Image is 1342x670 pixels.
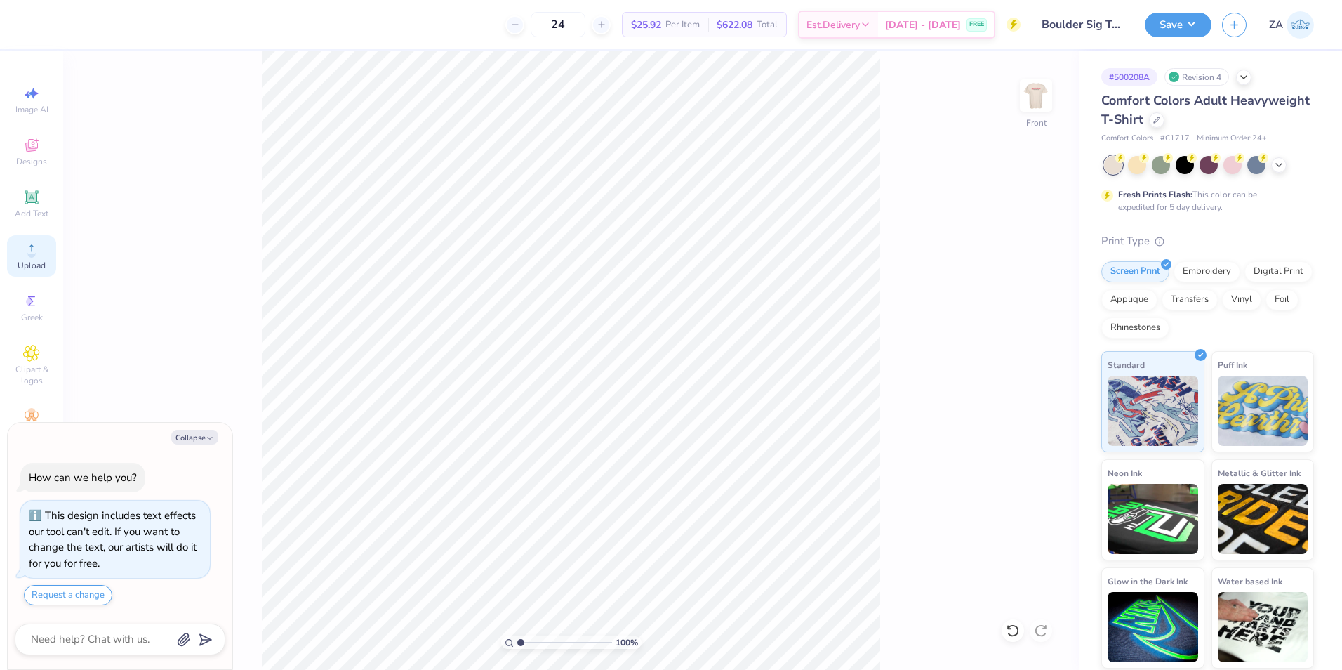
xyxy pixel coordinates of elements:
span: Upload [18,260,46,271]
span: Clipart & logos [7,364,56,386]
div: # 500208A [1101,68,1157,86]
div: Embroidery [1174,261,1240,282]
span: $622.08 [717,18,752,32]
span: Comfort Colors [1101,133,1153,145]
span: Puff Ink [1218,357,1247,372]
img: Water based Ink [1218,592,1308,662]
img: Metallic & Glitter Ink [1218,484,1308,554]
img: Neon Ink [1108,484,1198,554]
div: Digital Print [1244,261,1313,282]
div: Rhinestones [1101,317,1169,339]
div: Revision 4 [1164,68,1229,86]
span: Image AI [15,104,48,115]
strong: Fresh Prints Flash: [1118,189,1192,200]
input: – – [531,12,585,37]
div: Applique [1101,289,1157,310]
img: Puff Ink [1218,376,1308,446]
img: Glow in the Dark Ink [1108,592,1198,662]
div: Foil [1265,289,1298,310]
span: Designs [16,156,47,167]
div: Vinyl [1222,289,1261,310]
div: Front [1026,117,1047,129]
div: Screen Print [1101,261,1169,282]
span: Per Item [665,18,700,32]
button: Request a change [24,585,112,605]
div: Print Type [1101,233,1314,249]
span: Metallic & Glitter Ink [1218,466,1301,480]
img: Standard [1108,376,1198,446]
span: ZA [1269,17,1283,33]
span: 100 % [616,636,638,649]
span: Est. Delivery [806,18,860,32]
div: This color can be expedited for 5 day delivery. [1118,188,1291,214]
span: Neon Ink [1108,466,1142,480]
button: Collapse [171,430,218,445]
span: Water based Ink [1218,574,1282,589]
div: This design includes text effects our tool can't edit. If you want to change the text, our artist... [29,508,197,570]
img: Front [1022,81,1050,110]
span: # C1717 [1160,133,1190,145]
span: Total [757,18,778,32]
span: Greek [21,312,43,323]
span: Add Text [15,208,48,219]
span: FREE [969,20,984,29]
span: [DATE] - [DATE] [885,18,961,32]
img: Zuriel Alaba [1287,11,1314,39]
span: Standard [1108,357,1145,372]
input: Untitled Design [1031,11,1134,39]
button: Save [1145,13,1211,37]
span: Comfort Colors Adult Heavyweight T-Shirt [1101,92,1310,128]
div: How can we help you? [29,471,137,485]
span: Glow in the Dark Ink [1108,574,1188,589]
span: $25.92 [631,18,661,32]
div: Transfers [1162,289,1218,310]
span: Minimum Order: 24 + [1197,133,1267,145]
a: ZA [1269,11,1314,39]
